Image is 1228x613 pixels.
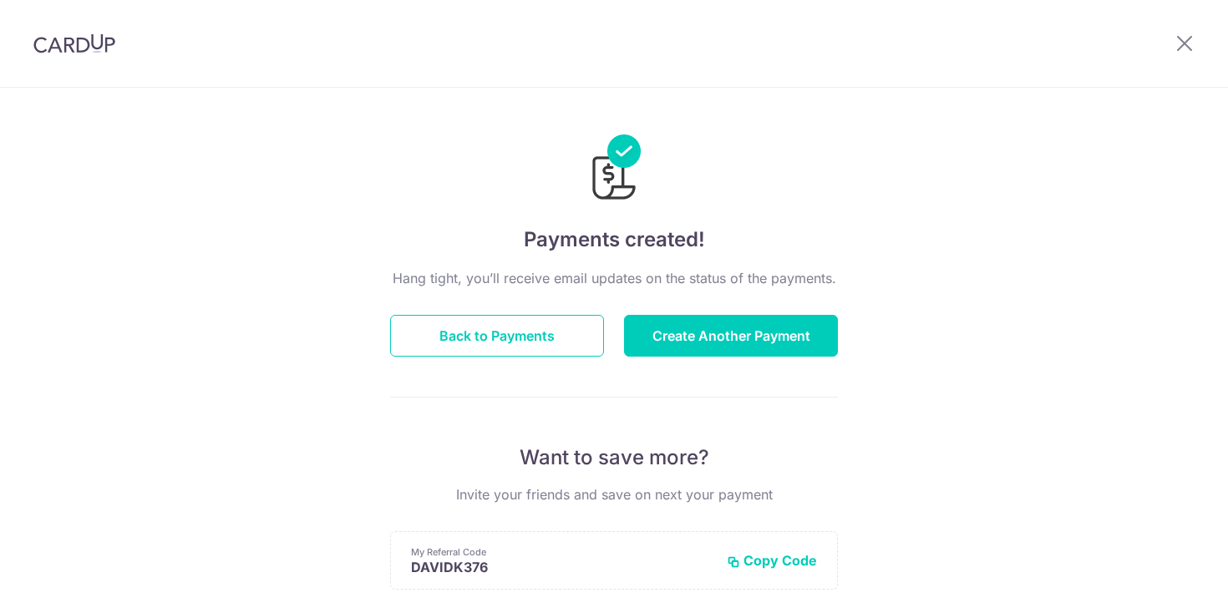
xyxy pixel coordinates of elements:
p: My Referral Code [411,545,713,559]
p: Invite your friends and save on next your payment [390,484,838,504]
p: DAVIDK376 [411,559,713,575]
button: Back to Payments [390,315,604,357]
button: Copy Code [727,552,817,569]
img: CardUp [33,33,115,53]
button: Create Another Payment [624,315,838,357]
p: Hang tight, you’ll receive email updates on the status of the payments. [390,268,838,288]
h4: Payments created! [390,225,838,255]
img: Payments [587,134,641,205]
p: Want to save more? [390,444,838,471]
